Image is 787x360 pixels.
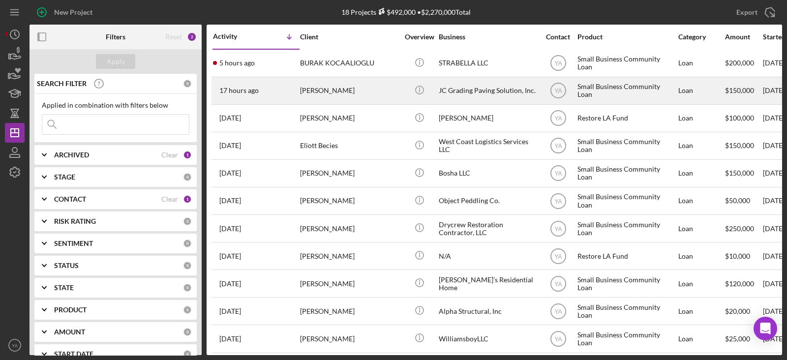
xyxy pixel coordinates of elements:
div: [PERSON_NAME] [300,298,398,324]
div: Small Business Community Loan [577,215,676,241]
b: CONTACT [54,195,86,203]
div: Restore LA Fund [577,243,676,269]
span: $20,000 [725,307,750,315]
time: 2025-09-04 17:00 [219,59,255,67]
div: 0 [183,79,192,88]
span: $25,000 [725,334,750,343]
span: $100,000 [725,114,754,122]
span: $250,000 [725,224,754,233]
div: Loan [678,270,724,297]
div: Small Business Community Loan [577,298,676,324]
div: Eliott Becies [300,133,398,159]
time: 2025-08-27 13:08 [219,307,241,315]
b: Filters [106,33,125,41]
div: Contact [540,33,576,41]
time: 2025-09-01 19:44 [219,142,241,150]
div: [PERSON_NAME] [300,188,398,214]
span: $150,000 [725,169,754,177]
b: SEARCH FILTER [37,80,87,88]
button: Export [726,2,782,22]
div: Clear [161,151,178,159]
div: Loan [678,298,724,324]
span: $150,000 [725,141,754,150]
div: Small Business Community Loan [577,133,676,159]
div: Small Business Community Loan [577,78,676,104]
text: YA [12,343,18,348]
time: 2025-08-26 22:59 [219,335,241,343]
div: Small Business Community Loan [577,50,676,76]
div: Product [577,33,676,41]
div: Loan [678,160,724,186]
b: AMOUNT [54,328,85,336]
div: 0 [183,283,192,292]
div: WilliamsboyLLC [439,326,537,352]
div: Export [736,2,757,22]
b: START DATE [54,350,93,358]
text: YA [554,253,562,260]
div: JC Grading Paving Solution, Inc. [439,78,537,104]
span: $120,000 [725,279,754,288]
div: 1 [183,150,192,159]
span: $50,000 [725,196,750,205]
div: $492,000 [376,8,416,16]
text: YA [554,198,562,205]
text: YA [554,280,562,287]
div: New Project [54,2,92,22]
div: Object Peddling Co. [439,188,537,214]
div: Small Business Community Loan [577,188,676,214]
div: [PERSON_NAME] [300,78,398,104]
div: Loan [678,133,724,159]
div: Loan [678,188,724,214]
div: BURAK KOCAALIOGLU [300,50,398,76]
time: 2025-09-03 12:45 [219,114,241,122]
div: 2 [187,32,197,42]
div: [PERSON_NAME] [300,160,398,186]
span: $200,000 [725,59,754,67]
time: 2025-09-01 03:10 [219,169,241,177]
div: Restore LA Fund [577,105,676,131]
time: 2025-08-29 21:35 [219,252,241,260]
div: Client [300,33,398,41]
time: 2025-08-29 21:41 [219,225,241,233]
div: [PERSON_NAME] [300,270,398,297]
div: Loan [678,50,724,76]
div: [PERSON_NAME] [300,215,398,241]
div: [PERSON_NAME] [300,326,398,352]
button: New Project [30,2,102,22]
time: 2025-08-29 22:02 [219,197,241,205]
text: YA [554,115,562,122]
b: STATUS [54,262,79,270]
text: YA [554,88,562,94]
div: Small Business Community Loan [577,160,676,186]
div: [PERSON_NAME] [300,243,398,269]
div: 0 [183,173,192,181]
div: Activity [213,32,256,40]
b: PRODUCT [54,306,87,314]
div: 0 [183,239,192,248]
text: YA [554,143,562,150]
text: YA [554,60,562,67]
div: Reset [165,33,182,41]
div: 0 [183,328,192,336]
div: Loan [678,326,724,352]
span: $150,000 [725,86,754,94]
div: Alpha Structural, Inc [439,298,537,324]
div: [PERSON_NAME] [439,105,537,131]
div: 0 [183,217,192,226]
div: Drycrew Restoration Contractor, LLC [439,215,537,241]
text: YA [554,336,562,343]
b: STATE [54,284,74,292]
button: Apply [96,54,135,69]
div: Loan [678,78,724,104]
div: Business [439,33,537,41]
div: Category [678,33,724,41]
div: West Coast Logistics Services LLC [439,133,537,159]
div: Bosha LLC [439,160,537,186]
div: Small Business Community Loan [577,270,676,297]
text: YA [554,225,562,232]
div: Loan [678,243,724,269]
div: Apply [107,54,125,69]
div: [PERSON_NAME]’s Residential Home [439,270,537,297]
text: YA [554,170,562,177]
b: RISK RATING [54,217,96,225]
